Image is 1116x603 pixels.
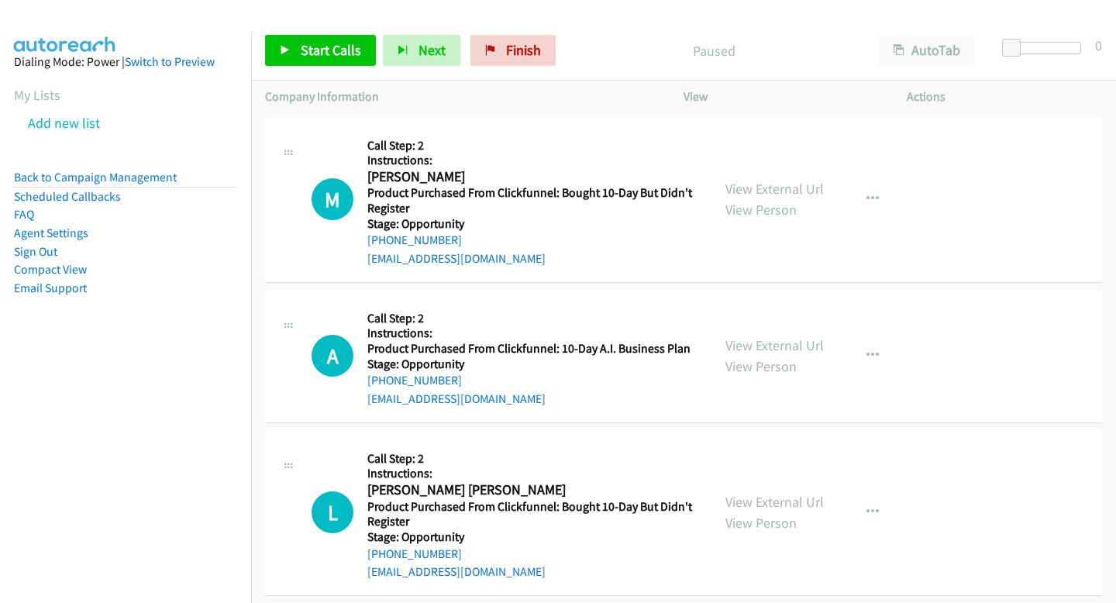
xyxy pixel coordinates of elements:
[265,88,656,106] p: Company Information
[470,35,556,66] a: Finish
[312,491,353,533] div: The call is yet to be attempted
[367,233,462,247] a: [PHONE_NUMBER]
[367,168,697,186] h2: [PERSON_NAME]
[684,88,879,106] p: View
[367,311,697,326] h5: Call Step: 2
[312,335,353,377] h1: A
[367,216,697,232] h5: Stage: Opportunity
[301,41,361,59] span: Start Calls
[367,481,697,499] h2: [PERSON_NAME] [PERSON_NAME]
[383,35,460,66] button: Next
[367,138,697,153] h5: Call Step: 2
[14,226,88,240] a: Agent Settings
[367,466,697,481] h5: Instructions:
[28,114,100,132] a: Add new list
[367,357,697,372] h5: Stage: Opportunity
[312,491,353,533] h1: L
[725,180,824,198] a: View External Url
[1010,42,1081,54] div: Delay between calls (in seconds)
[14,86,60,104] a: My Lists
[367,529,697,545] h5: Stage: Opportunity
[725,336,824,354] a: View External Url
[312,335,353,377] div: The call is yet to be attempted
[367,153,697,168] h5: Instructions:
[265,35,376,66] a: Start Calls
[14,244,57,259] a: Sign Out
[14,189,121,204] a: Scheduled Callbacks
[907,88,1102,106] p: Actions
[14,207,34,222] a: FAQ
[14,170,177,184] a: Back to Campaign Management
[577,40,851,61] p: Paused
[367,185,697,215] h5: Product Purchased From Clickfunnel: Bought 10-Day But Didn't Register
[312,178,353,220] div: The call is yet to be attempted
[725,201,797,219] a: View Person
[725,357,797,375] a: View Person
[367,251,546,266] a: [EMAIL_ADDRESS][DOMAIN_NAME]
[367,499,697,529] h5: Product Purchased From Clickfunnel: Bought 10-Day But Didn't Register
[725,514,797,532] a: View Person
[367,373,462,388] a: [PHONE_NUMBER]
[879,35,975,66] button: AutoTab
[367,391,546,406] a: [EMAIL_ADDRESS][DOMAIN_NAME]
[1095,35,1102,56] div: 0
[506,41,541,59] span: Finish
[367,564,546,579] a: [EMAIL_ADDRESS][DOMAIN_NAME]
[14,281,87,295] a: Email Support
[418,41,446,59] span: Next
[14,53,237,71] div: Dialing Mode: Power |
[367,341,697,357] h5: Product Purchased From Clickfunnel: 10-Day A.I. Business Plan
[367,451,697,467] h5: Call Step: 2
[367,326,697,341] h5: Instructions:
[367,546,462,561] a: [PHONE_NUMBER]
[312,178,353,220] h1: M
[125,54,215,69] a: Switch to Preview
[725,493,824,511] a: View External Url
[14,262,87,277] a: Compact View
